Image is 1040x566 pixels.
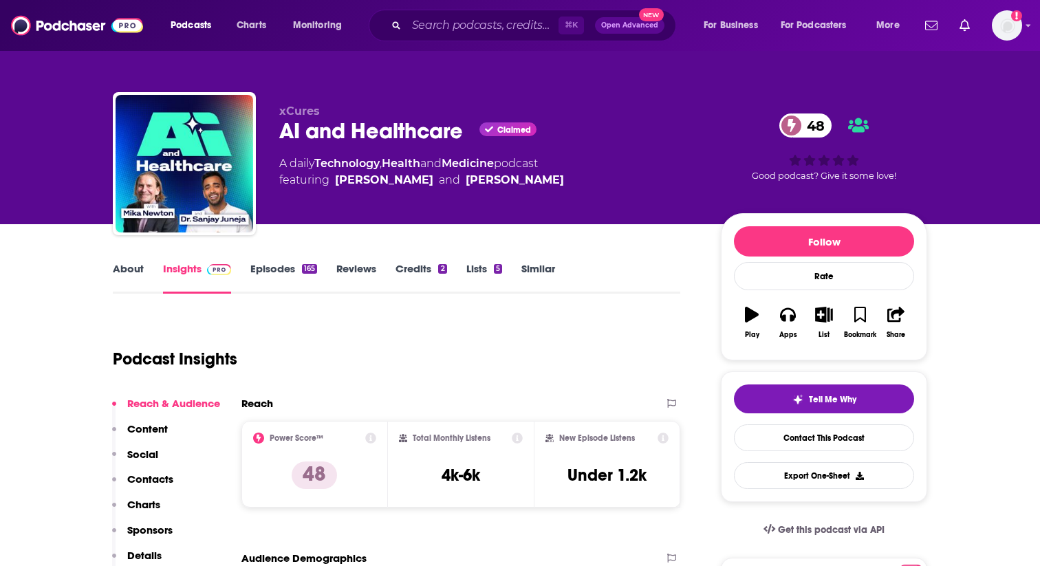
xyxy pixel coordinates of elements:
a: 48 [779,113,832,138]
button: open menu [772,14,867,36]
h1: Podcast Insights [113,349,237,369]
span: For Business [704,16,758,35]
button: Bookmark [842,298,878,347]
span: xCures [279,105,320,118]
span: Monitoring [293,16,342,35]
a: About [113,262,144,294]
span: featuring [279,172,564,188]
div: Rate [734,262,914,290]
div: 48Good podcast? Give it some love! [721,105,927,190]
button: Contacts [112,472,173,498]
div: Bookmark [844,331,876,339]
span: Charts [237,16,266,35]
h2: Audience Demographics [241,552,367,565]
svg: Add a profile image [1011,10,1022,21]
button: Social [112,448,158,473]
div: 165 [302,264,317,274]
a: Get this podcast via API [752,513,896,547]
button: Content [112,422,168,448]
div: 5 [494,264,502,274]
h2: New Episode Listens [559,433,635,443]
a: Lists5 [466,262,502,294]
a: Dr. Sanjay Juneja [335,172,433,188]
input: Search podcasts, credits, & more... [407,14,559,36]
div: Search podcasts, credits, & more... [382,10,689,41]
img: Podchaser Pro [207,264,231,275]
div: 2 [438,264,446,274]
a: Show notifications dropdown [954,14,975,37]
p: Social [127,448,158,461]
button: Share [878,298,914,347]
a: Charts [228,14,274,36]
button: List [806,298,842,347]
span: ⌘ K [559,17,584,34]
div: Play [745,331,759,339]
img: AI and Healthcare [116,95,253,232]
p: Sponsors [127,523,173,536]
span: Logged in as cmand-c [992,10,1022,41]
div: [PERSON_NAME] [466,172,564,188]
span: , [380,157,382,170]
a: Similar [521,262,555,294]
button: Charts [112,498,160,523]
a: InsightsPodchaser Pro [163,262,231,294]
button: Apps [770,298,805,347]
h3: Under 1.2k [567,465,647,486]
span: Tell Me Why [809,394,856,405]
span: Get this podcast via API [778,524,885,536]
h2: Reach [241,397,273,410]
p: Charts [127,498,160,511]
a: Show notifications dropdown [920,14,943,37]
div: List [819,331,830,339]
span: Claimed [497,127,531,133]
a: Health [382,157,420,170]
a: Contact This Podcast [734,424,914,451]
a: Credits2 [396,262,446,294]
button: Sponsors [112,523,173,549]
p: Reach & Audience [127,397,220,410]
p: Content [127,422,168,435]
button: Open AdvancedNew [595,17,664,34]
img: User Profile [992,10,1022,41]
h2: Total Monthly Listens [413,433,490,443]
span: For Podcasters [781,16,847,35]
button: Export One-Sheet [734,462,914,489]
a: Episodes165 [250,262,317,294]
p: 48 [292,461,337,489]
img: Podchaser - Follow, Share and Rate Podcasts [11,12,143,39]
a: Reviews [336,262,376,294]
div: A daily podcast [279,155,564,188]
button: open menu [283,14,360,36]
img: tell me why sparkle [792,394,803,405]
button: open menu [867,14,917,36]
span: and [420,157,442,170]
span: More [876,16,900,35]
h2: Power Score™ [270,433,323,443]
button: Play [734,298,770,347]
span: and [439,172,460,188]
span: Podcasts [171,16,211,35]
button: open menu [161,14,229,36]
button: open menu [694,14,775,36]
button: Show profile menu [992,10,1022,41]
p: Details [127,549,162,562]
a: Technology [314,157,380,170]
button: Follow [734,226,914,257]
h3: 4k-6k [442,465,480,486]
span: New [639,8,664,21]
button: tell me why sparkleTell Me Why [734,384,914,413]
span: Open Advanced [601,22,658,29]
p: Contacts [127,472,173,486]
a: Medicine [442,157,494,170]
div: Apps [779,331,797,339]
button: Reach & Audience [112,397,220,422]
span: Good podcast? Give it some love! [752,171,896,181]
span: 48 [793,113,832,138]
div: Share [887,331,905,339]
